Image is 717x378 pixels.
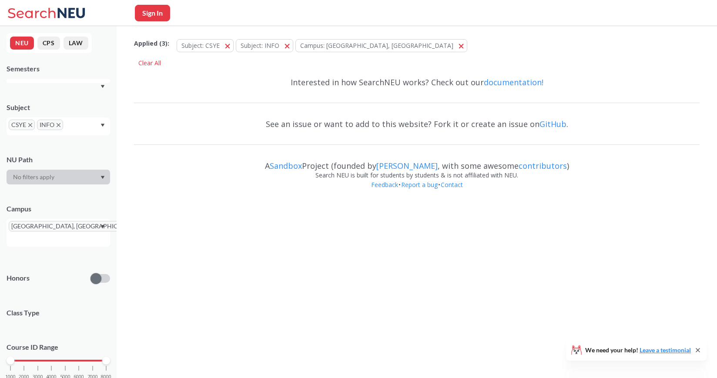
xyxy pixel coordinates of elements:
[9,221,147,231] span: [GEOGRAPHIC_DATA], [GEOGRAPHIC_DATA]X to remove pill
[37,120,63,130] span: INFOX to remove pill
[28,123,32,127] svg: X to remove pill
[7,170,110,184] div: Dropdown arrow
[134,57,165,70] div: Clear All
[241,41,279,50] span: Subject: INFO
[519,161,567,171] a: contributors
[134,39,169,48] span: Applied ( 3 ):
[7,219,110,247] div: [GEOGRAPHIC_DATA], [GEOGRAPHIC_DATA]X to remove pillDropdown arrow
[7,103,110,112] div: Subject
[7,204,110,214] div: Campus
[7,342,110,352] p: Course ID Range
[101,225,105,228] svg: Dropdown arrow
[134,153,700,171] div: A Project (founded by , with some awesome )
[7,155,110,164] div: NU Path
[371,181,399,189] a: Feedback
[376,161,438,171] a: [PERSON_NAME]
[440,181,463,189] a: Contact
[181,41,220,50] span: Subject: CSYE
[7,117,110,135] div: CSYEX to remove pillINFOX to remove pillDropdown arrow
[134,180,700,203] div: • •
[236,39,293,52] button: Subject: INFO
[101,124,105,127] svg: Dropdown arrow
[134,111,700,137] div: See an issue or want to add to this website? Fork it or create an issue on .
[134,171,700,180] div: Search NEU is built for students by students & is not affiliated with NEU.
[7,308,110,318] span: Class Type
[9,120,35,130] span: CSYEX to remove pill
[37,37,60,50] button: CPS
[7,64,110,74] div: Semesters
[57,123,60,127] svg: X to remove pill
[7,273,30,283] p: Honors
[484,77,543,87] a: documentation!
[401,181,438,189] a: Report a bug
[101,85,105,88] svg: Dropdown arrow
[300,41,453,50] span: Campus: [GEOGRAPHIC_DATA], [GEOGRAPHIC_DATA]
[101,176,105,179] svg: Dropdown arrow
[295,39,467,52] button: Campus: [GEOGRAPHIC_DATA], [GEOGRAPHIC_DATA]
[539,119,566,129] a: GitHub
[640,346,691,354] a: Leave a testimonial
[10,37,34,50] button: NEU
[134,70,700,95] div: Interested in how SearchNEU works? Check out our
[177,39,234,52] button: Subject: CSYE
[64,37,88,50] button: LAW
[585,347,691,353] span: We need your help!
[270,161,302,171] a: Sandbox
[135,5,170,21] button: Sign In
